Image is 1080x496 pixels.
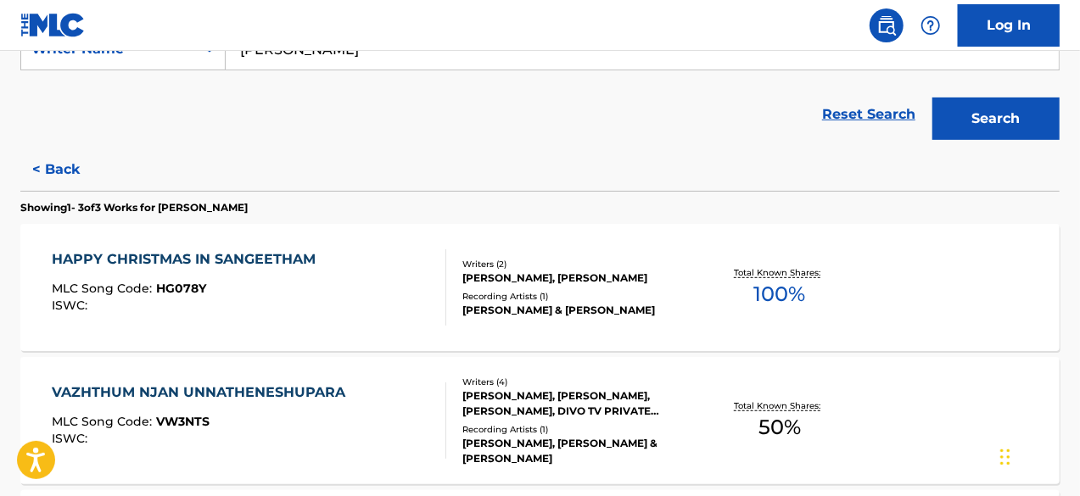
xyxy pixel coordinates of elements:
[462,388,693,419] div: [PERSON_NAME], [PERSON_NAME], [PERSON_NAME], DIVO TV PRIVATE LIMITED
[958,4,1060,47] a: Log In
[754,279,806,309] span: 100 %
[1000,432,1010,482] div: Drag
[20,28,1060,148] form: Search Form
[52,249,324,270] div: HAPPY CHRISTMAS IN SANGEETHAM
[462,376,693,388] div: Writers ( 4 )
[52,281,156,296] span: MLC Song Code :
[735,266,825,279] p: Total Known Shares:
[932,98,1060,140] button: Search
[52,431,92,446] span: ISWC :
[735,399,825,412] p: Total Known Shares:
[814,96,924,133] a: Reset Search
[20,200,248,215] p: Showing 1 - 3 of 3 Works for [PERSON_NAME]
[462,423,693,436] div: Recording Artists ( 1 )
[20,148,122,191] button: < Back
[995,415,1080,496] iframe: Chat Widget
[870,8,904,42] a: Public Search
[921,15,941,36] img: help
[156,414,210,429] span: VW3NTS
[462,436,693,466] div: [PERSON_NAME], [PERSON_NAME] & [PERSON_NAME]
[914,8,948,42] div: Help
[20,357,1060,484] a: VAZHTHUM NJAN UNNATHENESHUPARAMLC Song Code:VW3NTSISWC:Writers (4)[PERSON_NAME], [PERSON_NAME], [...
[876,15,897,36] img: search
[462,270,693,286] div: [PERSON_NAME], [PERSON_NAME]
[52,298,92,313] span: ISWC :
[52,414,156,429] span: MLC Song Code :
[20,13,86,37] img: MLC Logo
[462,290,693,303] div: Recording Artists ( 1 )
[462,258,693,270] div: Writers ( 2 )
[156,281,206,296] span: HG078Y
[758,412,801,443] span: 50 %
[52,382,354,403] div: VAZHTHUM NJAN UNNATHENESHUPARA
[462,303,693,318] div: [PERSON_NAME] & [PERSON_NAME]
[20,224,1060,351] a: HAPPY CHRISTMAS IN SANGEETHAMMLC Song Code:HG078YISWC:Writers (2)[PERSON_NAME], [PERSON_NAME]Reco...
